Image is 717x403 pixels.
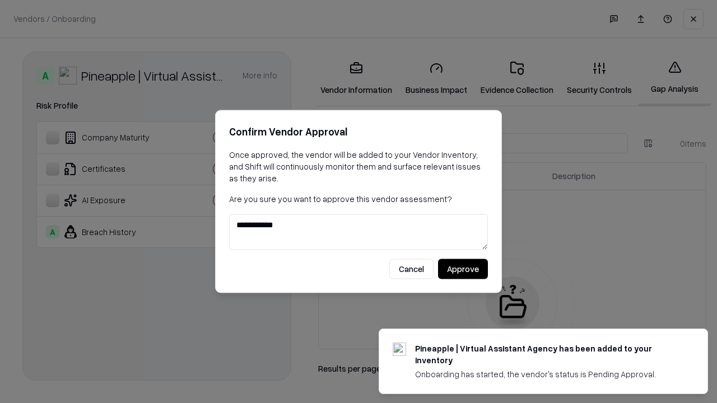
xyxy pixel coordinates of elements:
[229,124,488,140] h2: Confirm Vendor Approval
[393,343,406,356] img: trypineapple.com
[415,343,681,366] div: Pineapple | Virtual Assistant Agency has been added to your inventory
[415,368,681,380] div: Onboarding has started, the vendor's status is Pending Approval.
[389,259,434,279] button: Cancel
[229,149,488,184] p: Once approved, the vendor will be added to your Vendor Inventory, and Shift will continuously mon...
[438,259,488,279] button: Approve
[229,193,488,205] p: Are you sure you want to approve this vendor assessment?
